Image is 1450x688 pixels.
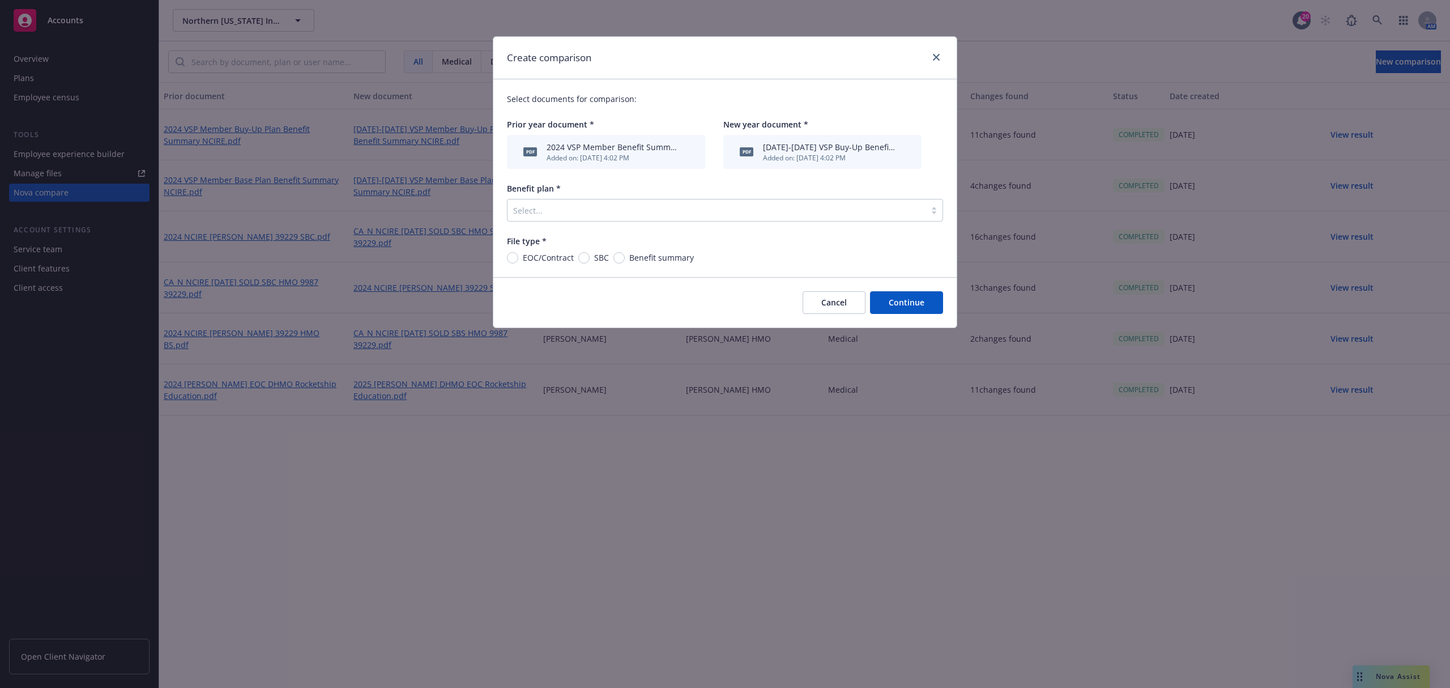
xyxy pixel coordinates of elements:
div: Added on: [DATE] 4:02 PM [763,153,897,163]
h1: Create comparison [507,50,591,65]
button: archive file [685,146,694,158]
button: archive file [901,146,910,158]
span: SBC [594,252,609,264]
input: EOC/Contract [507,252,518,264]
input: Benefit summary [613,252,625,264]
span: Prior year document * [507,119,594,130]
div: 2024 VSP Member Benefit Summary (Buy-Up Plan) NCIRE.pdf [547,141,680,153]
input: SBC [578,252,590,264]
span: Benefit plan * [507,183,561,194]
button: Continue [870,291,943,314]
div: Added on: [DATE] 4:02 PM [547,153,680,163]
p: Select documents for comparison: [507,93,943,105]
span: EOC/Contract [523,252,574,264]
span: pdf [523,147,537,156]
button: Cancel [803,291,865,314]
a: close [929,50,943,64]
span: Benefit summary [629,252,694,264]
span: New year document * [723,119,808,130]
span: pdf [740,147,753,156]
div: [DATE]-[DATE] VSP Buy-Up Benefit Summary NCIRE.pdf [763,141,897,153]
span: File type * [507,236,547,247]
